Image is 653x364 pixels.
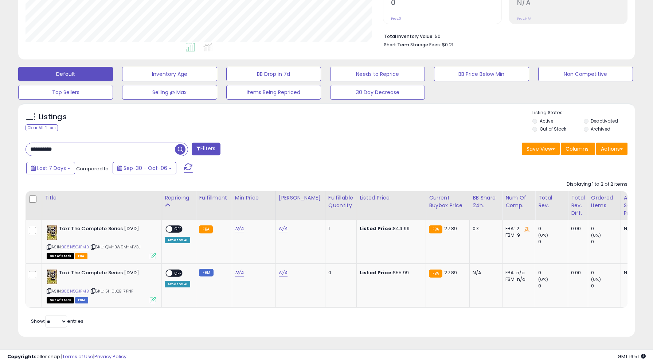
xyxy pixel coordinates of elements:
div: FBM: 9 [505,232,529,239]
div: N/A [624,270,648,276]
button: Last 7 Days [26,162,75,174]
b: Taxi: The Complete Series [DVD] [59,225,148,234]
div: ASIN: [47,270,156,303]
span: All listings that are currently out of stock and unavailable for purchase on Amazon [47,297,74,303]
span: 27.89 [444,269,457,276]
button: Inventory Age [122,67,217,81]
div: 0 [591,283,621,289]
div: Num of Comp. [505,194,532,209]
button: BB Price Below Min [434,67,529,81]
div: 0.00 [571,225,582,232]
small: FBA [429,225,442,233]
button: Actions [596,143,627,155]
span: 27.89 [444,225,457,232]
b: Total Inventory Value: [384,33,434,39]
a: N/A [279,225,288,232]
h5: Listings [39,112,67,122]
button: Needs to Reprice [330,67,425,81]
button: Default [18,67,113,81]
div: Title [45,194,159,202]
span: FBA [75,253,87,259]
div: BB Share 24h. [473,194,499,209]
span: Show: entries [31,318,83,325]
small: (0%) [591,276,601,282]
div: Amazon AI [165,281,190,287]
div: 0.00 [571,270,582,276]
div: 0 [538,270,568,276]
a: N/A [279,269,288,276]
span: All listings that are currently out of stock and unavailable for purchase on Amazon [47,253,74,259]
a: Privacy Policy [94,353,126,360]
b: Listed Price: [360,225,393,232]
div: [PERSON_NAME] [279,194,322,202]
a: N/A [235,269,244,276]
button: Columns [561,143,595,155]
div: FBA: n/a [505,270,529,276]
button: Items Being Repriced [226,85,321,100]
div: Fulfillment [199,194,228,202]
small: (0%) [538,276,548,282]
label: Active [540,118,553,124]
small: FBA [199,225,212,233]
div: 0 [591,239,621,245]
span: $0.21 [442,41,453,48]
span: FBM [75,297,88,303]
span: 2025-10-14 16:51 GMT [618,353,646,360]
label: Archived [591,126,610,132]
span: OFF [172,226,184,232]
div: Total Rev. [538,194,565,209]
div: 0 [538,283,568,289]
div: 1 [328,225,351,232]
button: Save View [522,143,560,155]
a: N/A [235,225,244,232]
span: Sep-30 - Oct-06 [124,164,167,172]
div: FBA: 2 [505,225,529,232]
span: Compared to: [76,165,110,172]
div: 0 [328,270,351,276]
div: Ordered Items [591,194,618,209]
button: BB Drop in 7d [226,67,321,81]
img: 512pkrj-RUL._SL40_.jpg [47,225,57,240]
div: Total Rev. Diff. [571,194,585,217]
small: Prev: N/A [517,16,531,21]
b: Taxi: The Complete Series [DVD] [59,270,148,278]
div: 0 [538,225,568,232]
label: Deactivated [591,118,618,124]
span: | SKU: QM-BW9M-MVCJ [90,244,141,250]
button: Selling @ Max [122,85,217,100]
small: FBA [429,270,442,278]
span: | SKU: 5I-0LQB-7FNF [90,288,133,294]
span: Last 7 Days [37,164,66,172]
span: Columns [566,145,589,152]
small: Prev: 0 [391,16,401,21]
small: (0%) [591,232,601,238]
b: Short Term Storage Fees: [384,42,441,48]
button: Sep-30 - Oct-06 [113,162,176,174]
a: Terms of Use [62,353,93,360]
div: FBM: n/a [505,276,529,283]
div: Displaying 1 to 2 of 2 items [567,181,627,188]
small: FBM [199,269,213,276]
b: Listed Price: [360,269,393,276]
div: Min Price [235,194,273,202]
strong: Copyright [7,353,34,360]
div: Avg Selling Price [624,194,650,217]
button: Non Competitive [538,67,633,81]
img: 512pkrj-RUL._SL40_.jpg [47,270,57,284]
li: $0 [384,31,622,40]
div: $55.99 [360,270,420,276]
p: Listing States: [532,109,635,116]
a: B08N5GJPMB [62,288,89,294]
div: ASIN: [47,225,156,259]
div: N/A [624,225,648,232]
div: Amazon AI [165,237,190,243]
button: Filters [192,143,220,155]
div: Listed Price [360,194,423,202]
div: Fulfillable Quantity [328,194,353,209]
div: Current Buybox Price [429,194,466,209]
div: Clear All Filters [26,124,58,131]
button: Top Sellers [18,85,113,100]
div: 0 [591,225,621,232]
span: OFF [172,270,184,276]
div: 0% [473,225,497,232]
